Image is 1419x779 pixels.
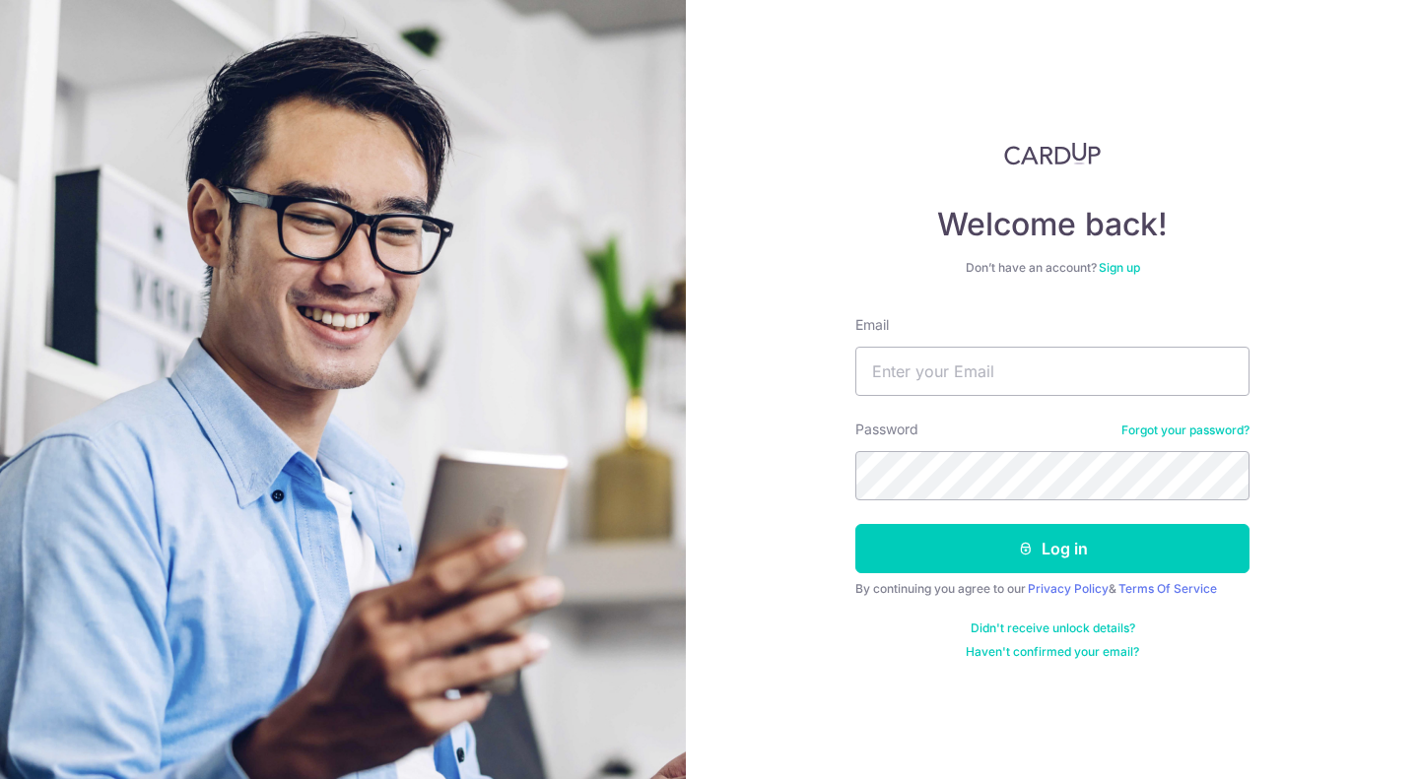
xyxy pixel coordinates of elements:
[855,260,1250,276] div: Don’t have an account?
[1028,581,1109,596] a: Privacy Policy
[971,620,1135,636] a: Didn't receive unlock details?
[1099,260,1140,275] a: Sign up
[855,524,1250,573] button: Log in
[855,205,1250,244] h4: Welcome back!
[1121,422,1250,438] a: Forgot your password?
[855,315,889,335] label: Email
[855,420,918,439] label: Password
[1118,581,1217,596] a: Terms Of Service
[855,581,1250,597] div: By continuing you agree to our &
[966,644,1139,660] a: Haven't confirmed your email?
[855,347,1250,396] input: Enter your Email
[1004,142,1101,165] img: CardUp Logo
